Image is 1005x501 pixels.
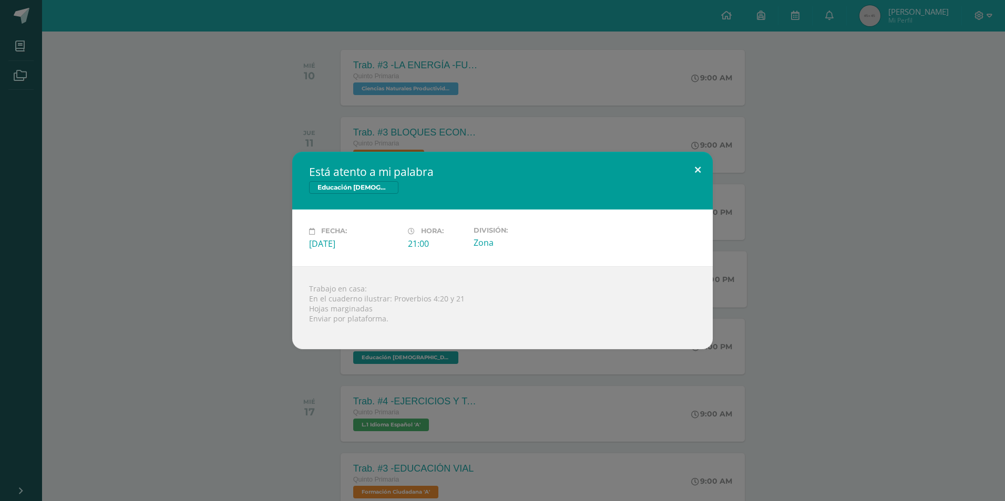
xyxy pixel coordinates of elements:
div: 21:00 [408,238,465,249]
h2: Está atento a mi palabra [309,164,696,179]
div: Trabajo en casa: En el cuaderno ilustrar: Proverbios 4:20 y 21 Hojas marginadas Enviar por plataf... [292,266,713,349]
label: División: [474,226,564,234]
span: Fecha: [321,227,347,235]
span: Hora: [421,227,444,235]
button: Close (Esc) [683,152,713,187]
div: [DATE] [309,238,399,249]
span: Educación [DEMOGRAPHIC_DATA] [309,181,398,194]
div: Zona [474,237,564,248]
